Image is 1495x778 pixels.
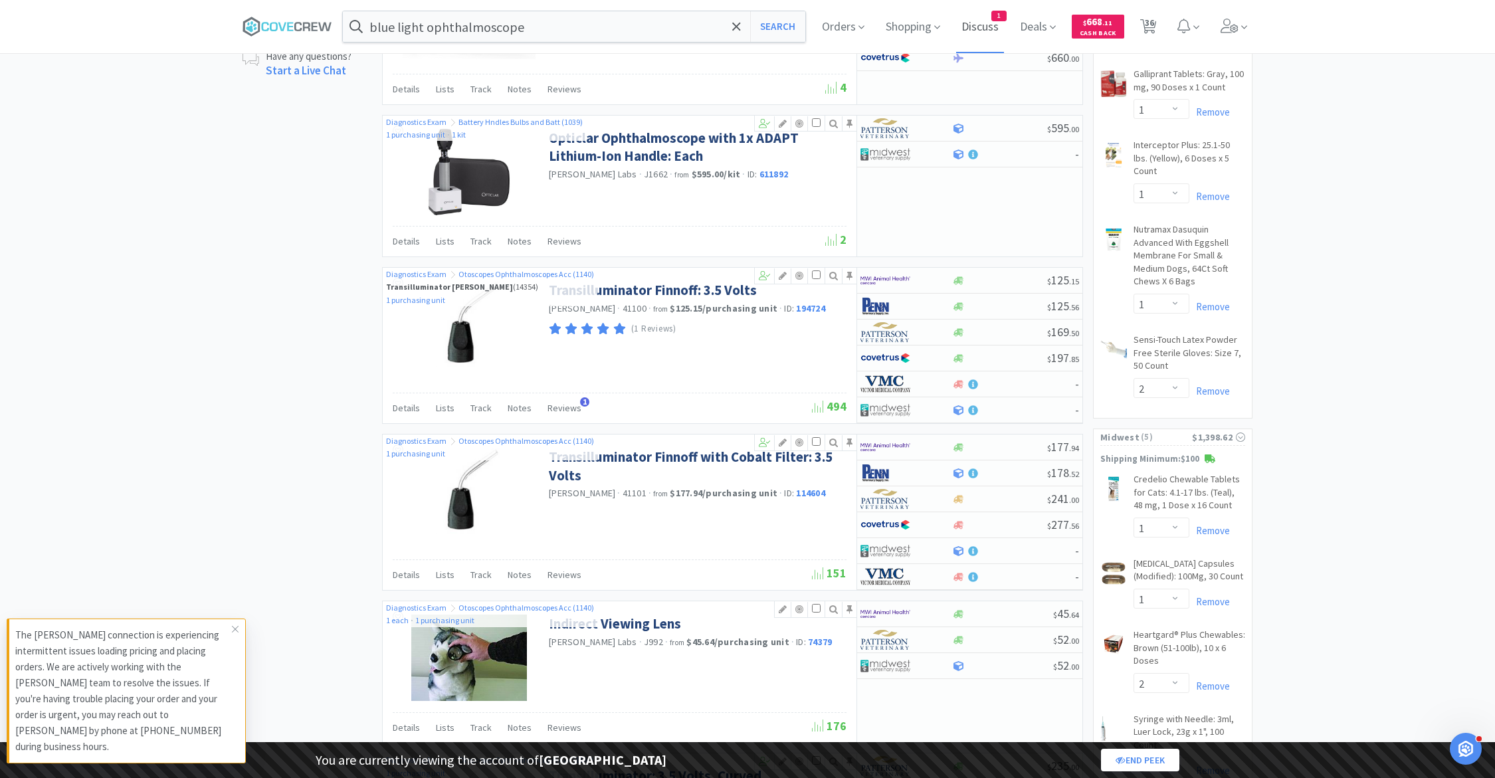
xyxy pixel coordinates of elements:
[1134,139,1245,183] a: Interceptor Plus: 25.1-50 lbs. (Yellow), 6 Doses x 5 Count
[1135,23,1162,35] a: 36
[784,487,825,499] span: ID:
[548,722,581,733] span: Reviews
[648,487,651,499] span: ·
[644,168,668,180] span: J1662
[747,168,789,180] span: ID:
[436,722,454,733] span: Lists
[549,168,637,180] a: [PERSON_NAME] Labs
[674,170,689,179] span: from
[742,168,745,180] span: ·
[992,11,1006,21] span: 1
[796,302,825,314] span: 194724
[386,436,448,446] a: Diagnostics Exam
[812,399,847,414] span: 494
[386,269,448,279] a: Diagnostics Exam
[860,489,910,509] img: f5e969b455434c6296c6d81ef179fa71_3.png
[1100,476,1127,502] img: d4a787333eb0499eb0c64ae52984236d_417274.jpeg
[796,487,825,499] span: 114604
[631,322,676,336] p: (1 Reviews)
[860,118,910,138] img: f5e969b455434c6296c6d81ef179fa71_3.png
[1047,124,1051,134] span: $
[436,235,454,247] span: Lists
[1047,50,1079,65] span: 660
[860,463,910,483] img: e1133ece90fa4a959c5ae41b0808c578_9.png
[1189,300,1230,313] a: Remove
[1450,733,1482,765] iframe: Intercom live chat
[447,130,450,140] span: ·
[549,615,681,632] a: Indirect Viewing Lens
[1053,632,1079,647] span: 52
[393,569,420,581] span: Details
[860,515,910,535] img: 77fca1acd8b6420a9015268ca798ef17_1.png
[860,567,910,587] img: 1e924e8dc74e4b3a9c1fccb4071e4426_16.png
[266,63,346,78] a: Start a Live Chat
[860,437,910,457] img: f6b2451649754179b5b4e0c70c3f7cb0_2.png
[1140,431,1192,444] span: ( 5 )
[1069,328,1079,338] span: . 50
[1053,636,1057,646] span: $
[1069,636,1079,646] span: . 00
[1100,70,1127,97] img: 357e5081654b4efeaae4e809bbbb7a5a_207352.jpeg
[1069,443,1079,453] span: . 94
[670,487,777,499] strong: $177.94 / purchasing unit
[1069,469,1079,479] span: . 52
[386,615,409,625] a: 1 each
[508,83,532,95] span: Notes
[386,448,445,458] a: 1 purchasing unit
[1080,30,1116,39] span: Cash Back
[549,636,637,648] a: [PERSON_NAME] Labs
[1069,662,1079,672] span: . 00
[386,130,445,140] a: 1 purchasing unit
[549,281,757,299] a: Transilluminator Finnoff: 3.5 Volts
[1189,190,1230,203] a: Remove
[548,83,581,95] span: Reviews
[1189,106,1230,118] a: Remove
[1047,354,1051,364] span: $
[623,487,647,499] span: 41101
[665,636,668,648] span: ·
[623,302,647,314] span: 41100
[1100,336,1127,363] img: 6e71d2d32e334ccfa8c6d09bba230a55_207303.jpeg
[1100,631,1127,658] img: 7ebd00b37c9d4155aeb77dbed7270277_117262.jpeg
[1047,491,1079,506] span: 241
[1075,402,1079,417] span: -
[411,615,413,625] span: ·
[549,302,615,314] a: [PERSON_NAME]
[1047,328,1051,338] span: $
[1069,302,1079,312] span: . 56
[639,168,642,180] span: ·
[1134,629,1245,673] a: Heartgard® Plus Chewables: Brown (51-100lb), 10 x 6 Doses
[1189,595,1230,608] a: Remove
[470,235,492,247] span: Track
[508,722,532,733] span: Notes
[860,322,910,342] img: f5e969b455434c6296c6d81ef179fa71_3.png
[15,627,232,755] p: The [PERSON_NAME] connection is experiencing intermittent issues loading pricing and placing orde...
[1100,226,1127,252] img: 120b43bd0df946a7bffcc02e050f35e4.png
[1189,524,1230,537] a: Remove
[1047,276,1051,286] span: $
[508,402,532,414] span: Notes
[860,48,910,68] img: 77fca1acd8b6420a9015268ca798ef17_1.png
[860,374,910,394] img: 1e924e8dc74e4b3a9c1fccb4071e4426_16.png
[639,636,642,648] span: ·
[266,49,351,63] p: Have any questions?
[692,168,741,180] strong: $595.00 / kit
[860,541,910,561] img: 4dd14cff54a648ac9e977f0c5da9bc2e_5.png
[415,615,474,625] a: 1 purchasing unit
[860,656,910,676] img: 4dd14cff54a648ac9e977f0c5da9bc2e_5.png
[1047,469,1051,479] span: $
[1134,334,1245,378] a: Sensi-Touch Latex Powder Free Sterile Gloves: Size 7, 50 Count
[644,636,663,648] span: J992
[1053,662,1057,672] span: $
[548,235,581,247] span: Reviews
[1047,272,1079,288] span: 125
[1069,54,1079,64] span: . 00
[539,751,666,768] strong: [GEOGRAPHIC_DATA]
[1101,749,1179,771] a: End Peek
[1069,521,1079,531] span: . 56
[1069,354,1079,364] span: . 85
[779,302,782,314] span: ·
[860,296,910,316] img: e1133ece90fa4a959c5ae41b0808c578_9.png
[1189,385,1230,397] a: Remove
[386,282,513,292] strong: Transilluminator [PERSON_NAME]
